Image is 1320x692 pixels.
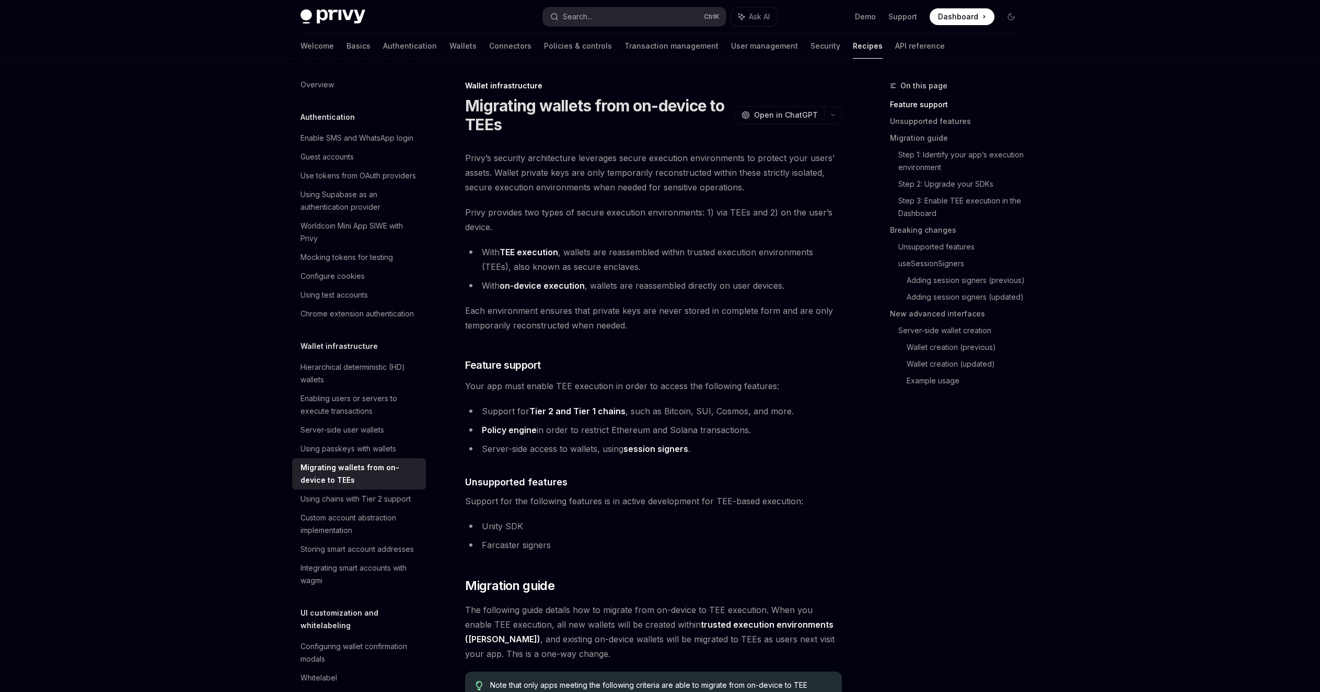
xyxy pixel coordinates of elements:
a: useSessionSigners [898,255,1028,272]
a: Step 1: Identify your app’s execution environment [898,146,1028,176]
h5: UI customization and whitelabeling [300,607,426,632]
a: Wallets [449,33,477,59]
span: Your app must enable TEE execution in order to access the following features: [465,379,842,393]
a: Chrome extension authentication [292,304,426,323]
a: Using Supabase as an authentication provider [292,185,426,217]
a: Using chains with Tier 2 support [292,490,426,508]
div: Migrating wallets from on-device to TEEs [300,461,420,486]
a: Demo [855,12,876,22]
span: Ask AI [749,12,770,22]
span: Dashboard [938,12,978,22]
a: Example usage [907,372,1028,389]
h5: Wallet infrastructure [300,340,378,353]
a: Step 3: Enable TEE execution in the Dashboard [898,192,1028,222]
h1: Migrating wallets from on-device to TEEs [465,96,731,134]
a: Server-side wallet creation [898,322,1028,339]
div: Storing smart account addresses [300,543,414,555]
a: Support [888,12,917,22]
li: With , wallets are reassembled directly on user devices. [465,278,842,293]
a: Breaking changes [890,222,1028,239]
div: Configuring wallet confirmation modals [300,640,420,665]
a: Server-side user wallets [292,421,426,439]
a: Step 2: Upgrade your SDKs [898,176,1028,192]
div: Mocking tokens for testing [300,251,393,264]
li: With , wallets are reassembled within trusted execution environments (TEEs), also known as secure... [465,245,842,274]
a: Authentication [383,33,437,59]
span: Each environment ensures that private keys are never stored in complete form and are only tempora... [465,303,842,333]
span: Support for the following features is in active development for TEE-based execution: [465,494,842,508]
a: Hierarchical deterministic (HD) wallets [292,358,426,389]
a: Enable SMS and WhatsApp login [292,129,426,148]
button: Ask AI [731,7,777,26]
span: Privy provides two types of secure execution environments: 1) via TEEs and 2) on the user’s device. [465,205,842,234]
button: Toggle dark mode [1003,8,1020,25]
span: Feature support [465,358,541,372]
div: Chrome extension authentication [300,308,414,320]
div: Overview [300,78,334,91]
div: Integrating smart accounts with wagmi [300,562,420,587]
a: Guest accounts [292,148,426,166]
span: Privy’s security architecture leverages secure execution environments to protect your users’ asse... [465,151,842,195]
a: Transaction management [624,33,719,59]
h5: Authentication [300,111,355,123]
a: Enabling users or servers to execute transactions [292,389,426,421]
span: Migration guide [465,577,554,594]
div: Whitelabel [300,672,337,684]
a: Migration guide [890,130,1028,146]
div: Search... [563,10,592,23]
a: Unsupported features [898,239,1028,255]
div: Custom account abstraction implementation [300,512,420,537]
a: Mocking tokens for testing [292,248,426,267]
div: Using Supabase as an authentication provider [300,188,420,213]
a: Unsupported features [890,113,1028,130]
img: dark logo [300,9,365,24]
a: Custom account abstraction implementation [292,508,426,540]
span: Ctrl K [704,13,720,21]
li: Server-side access to wallets, using . [465,441,842,456]
a: Welcome [300,33,334,59]
a: Adding session signers (previous) [907,272,1028,289]
a: Dashboard [930,8,994,25]
a: Recipes [853,33,883,59]
div: Configure cookies [300,270,365,282]
div: Worldcoin Mini App SIWE with Privy [300,220,420,245]
a: Policies & controls [544,33,612,59]
a: Using passkeys with wallets [292,439,426,458]
div: Hierarchical deterministic (HD) wallets [300,361,420,386]
button: Open in ChatGPT [735,106,824,124]
a: on-device execution [500,280,585,291]
div: Enabling users or servers to execute transactions [300,392,420,417]
button: Search...CtrlK [543,7,726,26]
div: Server-side user wallets [300,424,384,436]
a: Security [810,33,840,59]
a: New advanced interfaces [890,305,1028,322]
a: session signers [623,444,688,455]
a: Use tokens from OAuth providers [292,166,426,185]
a: Adding session signers (updated) [907,289,1028,305]
div: Guest accounts [300,151,354,163]
a: Wallet creation (updated) [907,356,1028,372]
li: Support for , such as Bitcoin, SUI, Cosmos, and more. [465,404,842,418]
div: Using chains with Tier 2 support [300,493,411,505]
a: Overview [292,75,426,94]
span: Unsupported features [465,475,568,489]
a: Migrating wallets from on-device to TEEs [292,458,426,490]
div: Enable SMS and WhatsApp login [300,132,413,144]
div: Using passkeys with wallets [300,443,396,455]
a: Worldcoin Mini App SIWE with Privy [292,217,426,248]
span: The following guide details how to migrate from on-device to TEE execution. When you enable TEE e... [465,603,842,661]
a: Tier 2 and Tier 1 chains [529,406,626,417]
a: Integrating smart accounts with wagmi [292,559,426,590]
a: Feature support [890,96,1028,113]
div: Use tokens from OAuth providers [300,169,416,182]
span: On this page [900,80,947,92]
a: Using test accounts [292,286,426,304]
a: Whitelabel [292,668,426,687]
li: Unity SDK [465,519,842,534]
span: Open in ChatGPT [754,110,818,120]
a: User management [731,33,798,59]
a: Storing smart account addresses [292,540,426,559]
li: in order to restrict Ethereum and Solana transactions. [465,423,842,437]
div: Wallet infrastructure [465,81,842,91]
a: Policy engine [482,425,537,436]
